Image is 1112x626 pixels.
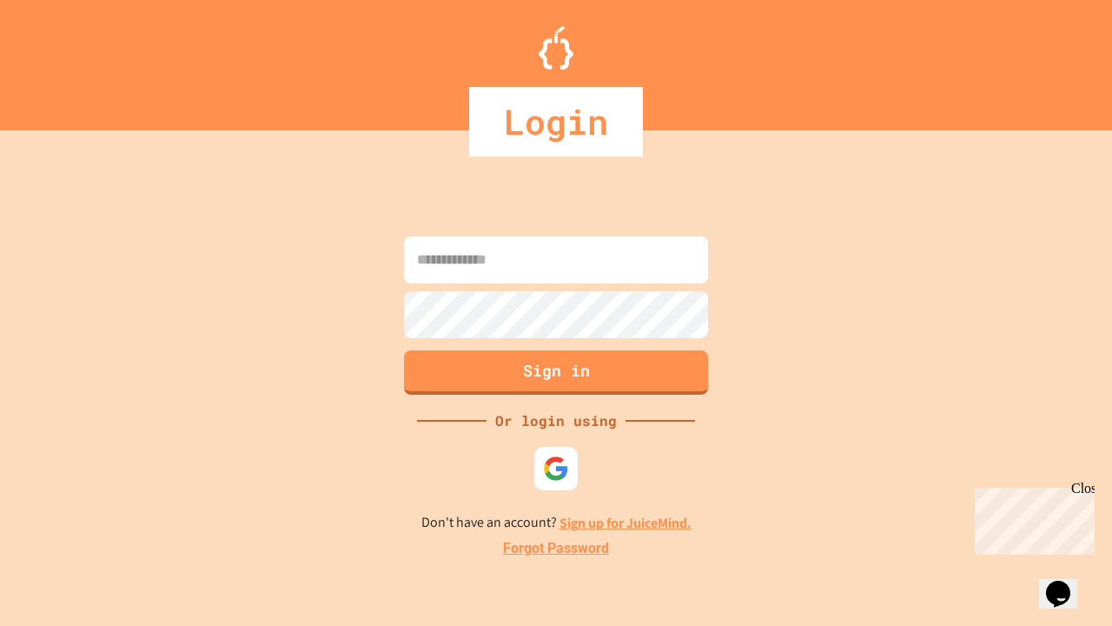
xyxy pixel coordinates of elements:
div: Chat with us now!Close [7,7,120,110]
iframe: chat widget [968,481,1095,555]
p: Don't have an account? [421,512,692,534]
img: google-icon.svg [543,456,569,482]
div: Login [469,87,643,156]
a: Sign up for JuiceMind. [559,514,692,532]
button: Sign in [404,350,708,395]
a: Forgot Password [503,538,609,559]
div: Or login using [486,410,625,431]
iframe: chat widget [1039,556,1095,609]
img: Logo.svg [539,26,573,70]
